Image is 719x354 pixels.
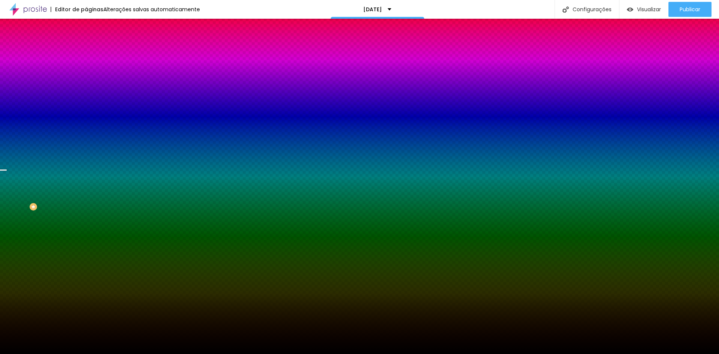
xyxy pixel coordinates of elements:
button: Publicar [668,2,712,17]
font: Editor de páginas [55,6,103,13]
img: view-1.svg [627,6,633,13]
button: Visualizar [619,2,668,17]
img: Ícone [562,6,569,13]
font: Publicar [680,6,700,13]
font: Configurações [573,6,612,13]
font: Visualizar [637,6,661,13]
font: Alterações salvas automaticamente [103,6,200,13]
font: [DATE] [363,6,382,13]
